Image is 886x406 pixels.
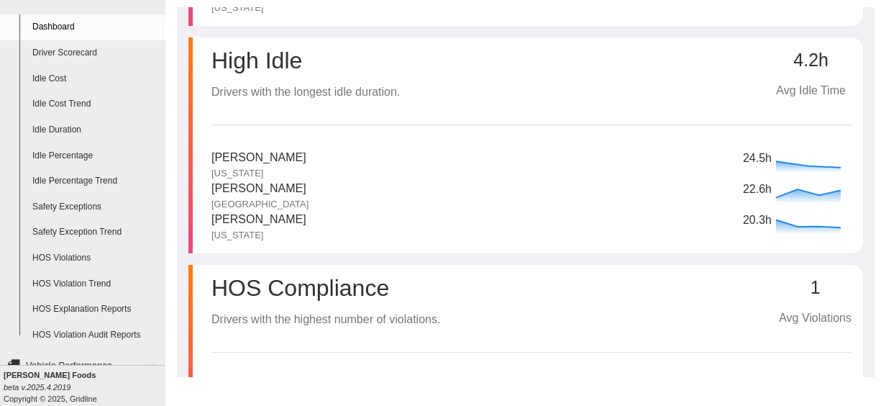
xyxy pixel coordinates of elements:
p: [US_STATE] [211,167,306,180]
a: Idle Cost [26,66,165,92]
p: [US_STATE] [211,229,306,242]
p: High Idle [211,49,400,72]
a: Safety Exceptions [26,194,165,220]
p: [PERSON_NAME] [211,149,306,167]
p: Drivers with the longest idle duration. [211,84,400,101]
a: Dashboard [26,14,165,40]
a: HOS Violations [26,245,165,271]
p: [PERSON_NAME] [211,376,309,394]
p: 20.3h [743,212,772,230]
p: Avg Idle Time [770,82,851,100]
p: [US_STATE] [211,1,306,14]
p: [GEOGRAPHIC_DATA] [211,198,309,211]
b: [PERSON_NAME] Foods [4,371,96,379]
a: Safety Exception Trend [26,220,165,245]
a: Idle Percentage [26,143,165,169]
a: Idle Duration [26,117,165,143]
p: [PERSON_NAME] [211,211,306,229]
a: Idle Percentage Trend [26,168,165,194]
p: 24.5h [743,150,772,168]
p: [PERSON_NAME] [211,180,309,198]
p: 22.6h [743,181,772,199]
a: HOS Violation Trend [26,271,165,297]
p: HOS Compliance [211,276,440,299]
p: 1 [779,278,851,298]
p: Avg Violations [779,310,851,328]
a: Driver Scorecard [26,40,165,66]
a: Idle Cost Trend [26,91,165,117]
p: 4.2h [770,50,851,71]
div: Copyright © 2025, Gridline [4,369,165,405]
p: Drivers with the highest number of violations. [211,311,440,329]
a: HOS Violation Audit Reports [26,322,165,348]
i: beta v.2025.4.2019 [4,383,70,392]
a: HOS Explanation Reports [26,297,165,322]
